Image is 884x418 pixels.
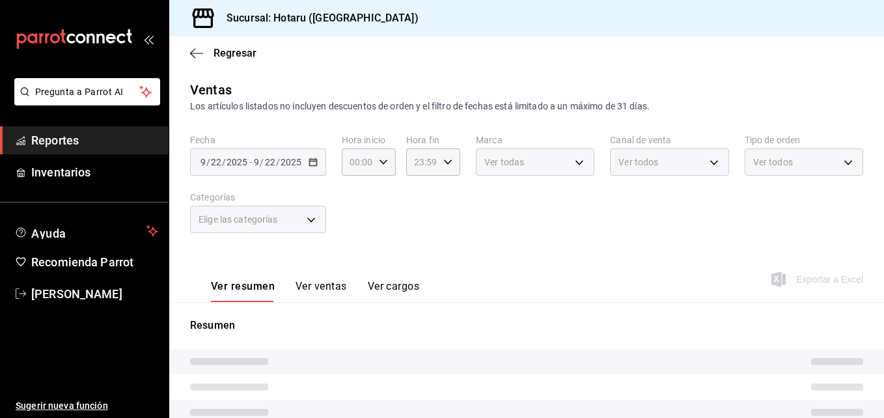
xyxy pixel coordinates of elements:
[211,280,275,302] button: Ver resumen
[31,285,158,303] span: [PERSON_NAME]
[190,80,232,100] div: Ventas
[296,280,347,302] button: Ver ventas
[406,135,460,145] label: Hora fin
[280,157,302,167] input: ----
[249,157,252,167] span: -
[35,85,140,99] span: Pregunta a Parrot AI
[16,399,158,413] span: Sugerir nueva función
[190,47,256,59] button: Regresar
[342,135,396,145] label: Hora inicio
[31,223,141,239] span: Ayuda
[14,78,160,105] button: Pregunta a Parrot AI
[368,280,420,302] button: Ver cargos
[190,193,326,202] label: Categorías
[260,157,264,167] span: /
[211,280,419,302] div: navigation tabs
[199,213,278,226] span: Elige las categorías
[190,135,326,145] label: Fecha
[206,157,210,167] span: /
[484,156,524,169] span: Ver todas
[190,100,863,113] div: Los artículos listados no incluyen descuentos de orden y el filtro de fechas está limitado a un m...
[276,157,280,167] span: /
[253,157,260,167] input: --
[9,94,160,108] a: Pregunta a Parrot AI
[216,10,419,26] h3: Sucursal: Hotaru ([GEOGRAPHIC_DATA])
[214,47,256,59] span: Regresar
[618,156,658,169] span: Ver todos
[745,135,863,145] label: Tipo de orden
[222,157,226,167] span: /
[226,157,248,167] input: ----
[476,135,594,145] label: Marca
[31,132,158,149] span: Reportes
[264,157,276,167] input: --
[200,157,206,167] input: --
[31,253,158,271] span: Recomienda Parrot
[210,157,222,167] input: --
[753,156,793,169] span: Ver todos
[143,34,154,44] button: open_drawer_menu
[190,318,863,333] p: Resumen
[31,163,158,181] span: Inventarios
[610,135,728,145] label: Canal de venta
